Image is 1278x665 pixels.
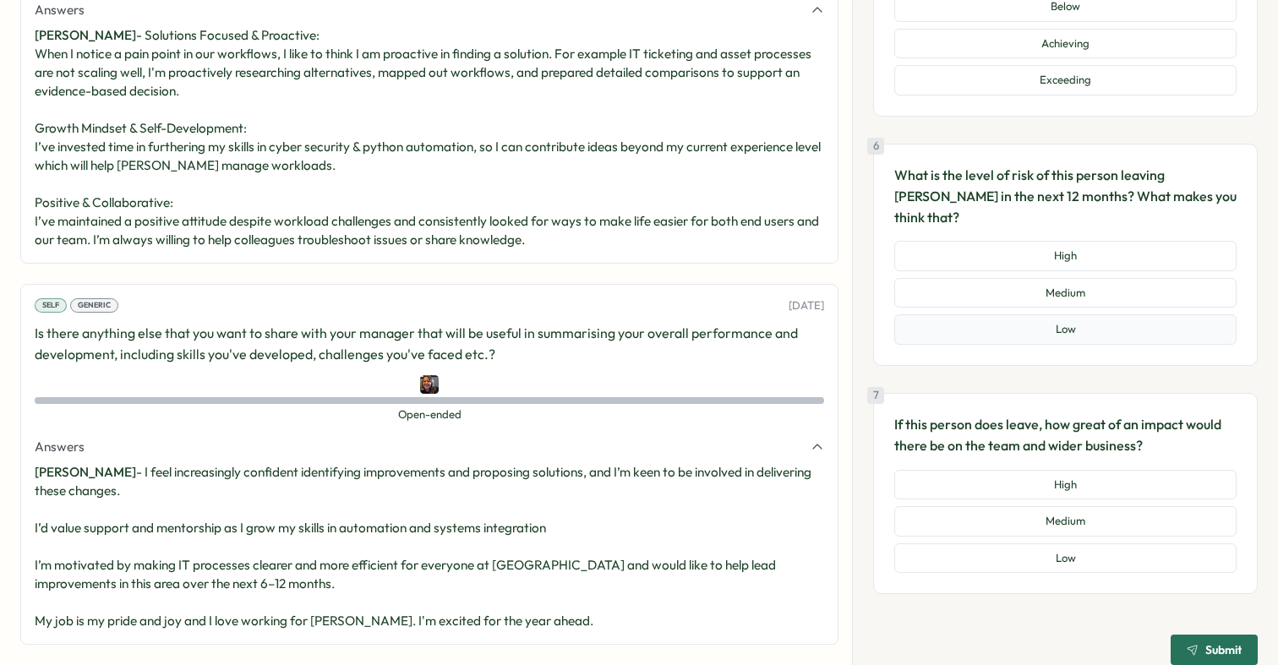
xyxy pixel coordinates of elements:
div: Generic [70,298,118,313]
button: Exceeding [894,65,1237,95]
span: [PERSON_NAME] [35,464,136,480]
button: Achieving [894,29,1237,59]
button: Low [894,314,1237,345]
button: Medium [894,506,1237,537]
p: - Solutions Focused & Proactive: When I notice a pain point in our workflows, I like to think I a... [35,26,824,249]
div: 7 [867,387,884,404]
p: [DATE] [789,298,824,313]
button: Answers [35,1,824,19]
span: Answers [35,438,85,456]
div: 6 [867,138,884,155]
p: If this person does leave, how great of an impact would there be on the team and wider business? [894,414,1237,456]
img: Lauren Farnfield [420,375,439,394]
button: High [894,470,1237,500]
button: Submit [1171,635,1258,665]
div: Self [35,298,67,313]
p: What is the level of risk of this person leaving [PERSON_NAME] in the next 12 months? What makes ... [894,165,1237,227]
button: Answers [35,438,824,456]
span: Answers [35,1,85,19]
button: High [894,241,1237,271]
button: Low [894,543,1237,574]
p: - I feel increasingly confident identifying improvements and proposing solutions, and I’m keen to... [35,463,824,630]
button: Medium [894,278,1237,308]
p: Is there anything else that you want to share with your manager that will be useful in summarisin... [35,323,824,365]
span: Open-ended [35,407,824,422]
span: Submit [1205,644,1242,656]
span: [PERSON_NAME] [35,27,136,43]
